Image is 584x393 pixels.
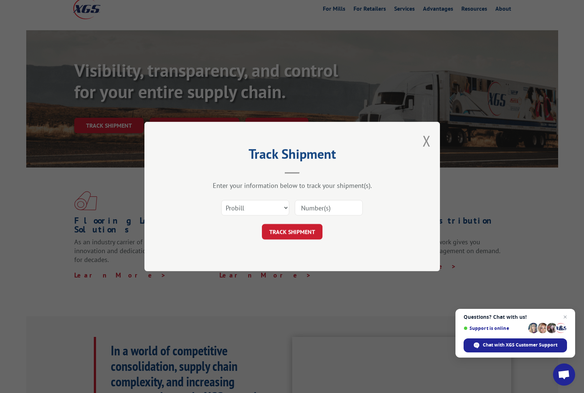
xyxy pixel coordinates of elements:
[262,224,322,239] button: TRACK SHIPMENT
[483,342,557,348] span: Chat with XGS Customer Support
[561,313,570,321] span: Close chat
[464,314,567,320] span: Questions? Chat with us!
[464,338,567,352] div: Chat with XGS Customer Support
[423,131,431,151] button: Close modal
[181,149,403,163] h2: Track Shipment
[295,200,363,216] input: Number(s)
[181,181,403,190] div: Enter your information below to track your shipment(s).
[553,363,575,386] div: Open chat
[464,325,526,331] span: Support is online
